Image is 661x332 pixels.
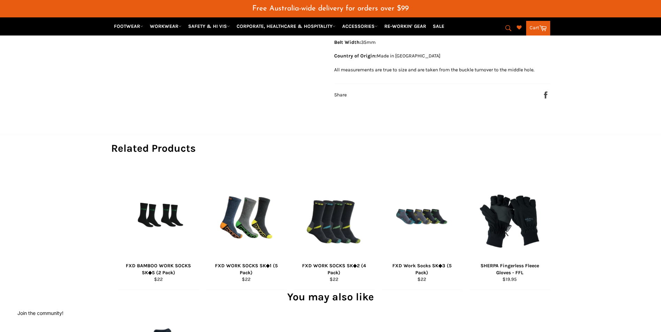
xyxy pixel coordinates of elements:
span: Free Australia-wide delivery for orders over $99 [252,5,409,12]
div: $22 [386,276,458,283]
a: Cart [526,21,550,35]
div: FXD WORK SOCKS SK◆1 (5 Pack) [210,262,282,276]
p: 35mm [334,39,550,46]
img: SHERPA Fingerless Fleece Gloves - Workin Gear [478,188,541,251]
a: CORPORATE, HEALTHCARE & HOSPITALITY [234,20,338,32]
a: SAFETY & HI VIS [185,20,233,32]
div: $22 [298,276,370,283]
a: ACCESSORIES [339,20,381,32]
a: WORKWEAR [147,20,184,32]
strong: Country of Origin: [334,53,377,59]
span: Share [334,92,347,98]
strong: Belt Width: [334,39,361,45]
a: RE-WORKIN' GEAR [382,20,429,32]
img: FXD Work Socks SK◆3 (5 Pack) - Workin' Gear [394,178,449,260]
a: SALE [430,20,447,32]
p: All measurements are true to size and are taken from the buckle turnover to the middle hole. [334,66,550,73]
a: SHERPA Fingerless Fleece Gloves - Workin Gear SHERPA Fingerless Fleece Gloves - FFL $19.95 [469,169,550,290]
img: FXD WORK SOCKS SK◆2 (4 Pack) - Workin' Gear [307,178,361,260]
div: $22 [122,276,194,283]
div: $19.95 [474,276,546,283]
div: FXD WORK SOCKS SK◆2 (4 Pack) [298,262,370,276]
div: FXD BAMBOO WORK SOCKS SK◆5 (2 Pack) [122,262,194,276]
p: Made in [GEOGRAPHIC_DATA] [334,53,550,59]
img: FXD WORK SOCKS SK◆1 (5 Pack) - Workin' Gear [219,178,274,260]
div: SHERPA Fingerless Fleece Gloves - FFL [474,262,546,276]
h2: Related Products [111,141,550,156]
a: FXD WORK SOCKS SK◆1 (5 Pack) - Workin' Gear FXD WORK SOCKS SK◆1 (5 Pack) $22 [206,169,287,290]
a: FOOTWEAR [111,20,146,32]
button: Join the community! [17,310,63,316]
a: FXD BAMBOO WORK SOCKS SK◆5 (2 Pack) - Workin' Gear FXD BAMBOO WORK SOCKS SK◆5 (2 Pack) $22 [118,169,199,290]
img: FXD BAMBOO WORK SOCKS SK◆5 (2 Pack) - Workin' Gear [131,178,186,260]
a: FXD WORK SOCKS SK◆2 (4 Pack) - Workin' Gear FXD WORK SOCKS SK◆2 (4 Pack) $22 [294,169,375,290]
div: FXD Work Socks SK◆3 (5 Pack) [386,262,458,276]
a: FXD Work Socks SK◆3 (5 Pack) - Workin' Gear FXD Work Socks SK◆3 (5 Pack) $22 [382,169,462,290]
h2: You may also like [111,290,550,304]
div: $22 [210,276,282,283]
